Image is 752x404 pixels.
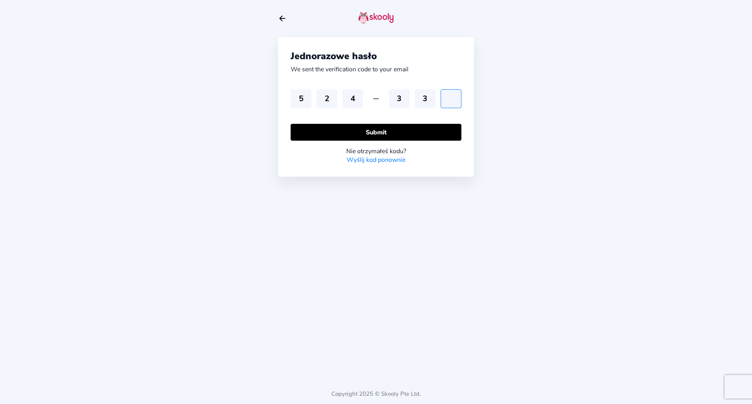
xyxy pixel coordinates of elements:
[291,147,461,156] div: Nie otrzymałeś kodu?
[347,156,405,164] a: Wyślij kod ponownie
[358,11,394,24] img: skooly-logo.png
[278,14,287,23] button: arrow back outline
[291,50,461,62] div: Jednorazowe hasło
[291,124,461,141] button: Submit
[371,94,381,103] ion-icon: remove outline
[291,65,409,74] div: We sent the verification code to your email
